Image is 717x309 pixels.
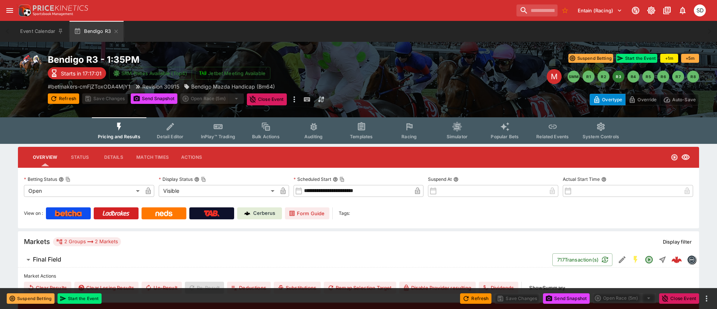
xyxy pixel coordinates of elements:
button: Substitutions [274,282,321,294]
p: Copy To Clipboard [48,83,130,90]
button: Disable Provider resulting [399,282,476,294]
button: Final Field [18,252,552,267]
button: Auto-Save [660,94,699,105]
h2: Copy To Clipboard [48,54,373,65]
button: Details [97,148,130,166]
p: Actual Start Time [563,176,600,182]
div: Event type filters [92,117,625,144]
img: Sportsbook Management [33,12,73,16]
img: Ladbrokes [102,210,130,216]
span: Re-Result [185,282,224,294]
button: Edit Detail [615,253,629,266]
p: Override [637,96,657,103]
button: R6 [657,71,669,83]
button: Match Times [130,148,175,166]
div: Bendigo Mazda Handicap (Bm64) [184,83,275,90]
button: Jetbet Meeting Available [195,67,270,80]
span: System Controls [583,134,619,139]
button: Event Calendar [16,21,68,42]
button: R4 [627,71,639,83]
button: +5m [681,54,699,63]
button: Clear Results [24,282,71,294]
span: Auditing [304,134,323,139]
button: Bendigo R3 [69,21,124,42]
img: jetbet-logo.svg [199,69,207,77]
p: Overtype [602,96,622,103]
svg: Open [645,255,654,264]
button: Straight [656,253,669,266]
svg: Open [671,154,678,161]
div: Start From [590,94,699,105]
button: Copy To Clipboard [201,177,206,182]
button: SRM Prices Available (Top4) [109,67,192,80]
p: Revision 30915 [142,83,179,90]
img: TabNZ [204,210,220,216]
p: Cerberus [253,210,275,217]
img: Cerberus [244,210,250,216]
div: Visible [159,185,277,197]
button: Clear Losing Results [74,282,139,294]
span: Detail Editor [157,134,183,139]
button: R3 [612,71,624,83]
button: SGM Enabled [629,253,642,266]
button: Copy To Clipboard [65,177,71,182]
button: Dividends [479,282,518,294]
label: View on : [24,207,43,219]
label: Market Actions [24,271,693,282]
div: betmakers [687,255,696,264]
span: Templates [350,134,373,139]
div: Open [24,185,142,197]
button: Un-Result [142,282,181,294]
button: Send Snapshot [543,293,590,304]
button: Close Event [659,293,699,304]
span: Racing [401,134,417,139]
button: Display StatusCopy To Clipboard [194,177,199,182]
button: more [702,294,711,303]
button: R8 [687,71,699,83]
button: Overview [27,148,63,166]
div: 158a74ed-7339-45bc-b13e-ef16fc621434 [671,254,682,265]
a: 158a74ed-7339-45bc-b13e-ef16fc621434 [669,252,684,267]
button: ShowSummary [525,282,569,294]
p: Betting Status [24,176,57,182]
button: Toggle light/dark mode [645,4,658,17]
button: Open [642,253,656,266]
img: PriceKinetics Logo [16,3,31,18]
button: Suspend At [453,177,459,182]
h5: Markets [24,237,50,246]
img: horse_racing.png [18,54,42,78]
p: Display Status [159,176,193,182]
button: open drawer [3,4,16,17]
button: Betting StatusCopy To Clipboard [59,177,64,182]
button: Display filter [658,236,696,248]
span: Related Events [536,134,569,139]
svg: Visible [681,153,690,162]
p: Auto-Save [672,96,696,103]
span: Bulk Actions [252,134,280,139]
div: split button [593,293,656,303]
button: Actual Start Time [601,177,606,182]
button: Refresh [48,93,79,104]
label: Tags: [339,207,350,219]
span: Simulator [447,134,468,139]
button: Select Tenant [573,4,627,16]
button: Send Snapshot [131,93,177,104]
button: No Bookmarks [559,4,571,16]
p: Scheduled Start [294,176,331,182]
span: Pricing and Results [98,134,140,139]
p: Starts in 17:17:01 [61,69,102,77]
button: R1 [583,71,595,83]
nav: pagination navigation [568,71,699,83]
input: search [516,4,558,16]
img: betmakers [687,256,696,264]
img: Betcha [55,210,82,216]
span: InPlay™ Trading [201,134,235,139]
button: Override [625,94,660,105]
a: Form Guide [285,207,329,219]
button: Status [63,148,97,166]
button: R2 [597,71,609,83]
button: Close Event [247,93,287,105]
button: Refresh [460,293,491,304]
img: Neds [155,210,172,216]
